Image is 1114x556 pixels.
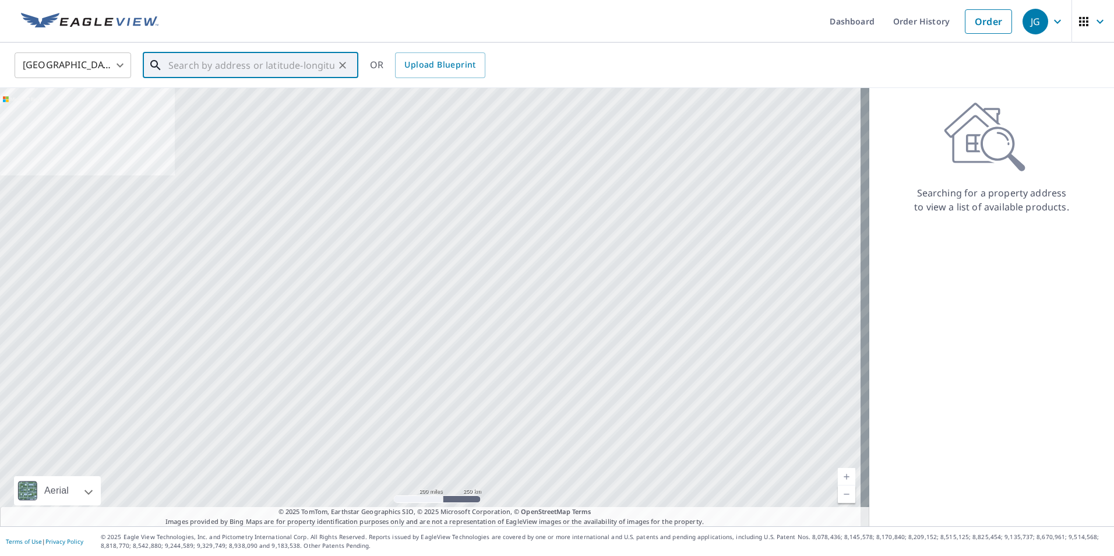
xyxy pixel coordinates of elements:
a: Current Level 5, Zoom In [838,468,855,485]
a: Current Level 5, Zoom Out [838,485,855,503]
input: Search by address or latitude-longitude [168,49,334,82]
a: Terms [572,507,591,516]
span: © 2025 TomTom, Earthstar Geographics SIO, © 2025 Microsoft Corporation, © [278,507,591,517]
img: EV Logo [21,13,158,30]
a: Upload Blueprint [395,52,485,78]
button: Clear [334,57,351,73]
span: Upload Blueprint [404,58,475,72]
div: Aerial [41,476,72,505]
div: Aerial [14,476,101,505]
div: [GEOGRAPHIC_DATA] [15,49,131,82]
a: OpenStreetMap [521,507,570,516]
div: JG [1023,9,1048,34]
p: © 2025 Eagle View Technologies, Inc. and Pictometry International Corp. All Rights Reserved. Repo... [101,533,1108,550]
p: | [6,538,83,545]
a: Privacy Policy [45,537,83,546]
a: Order [965,9,1012,34]
a: Terms of Use [6,537,42,546]
p: Searching for a property address to view a list of available products. [914,186,1070,214]
div: OR [370,52,485,78]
